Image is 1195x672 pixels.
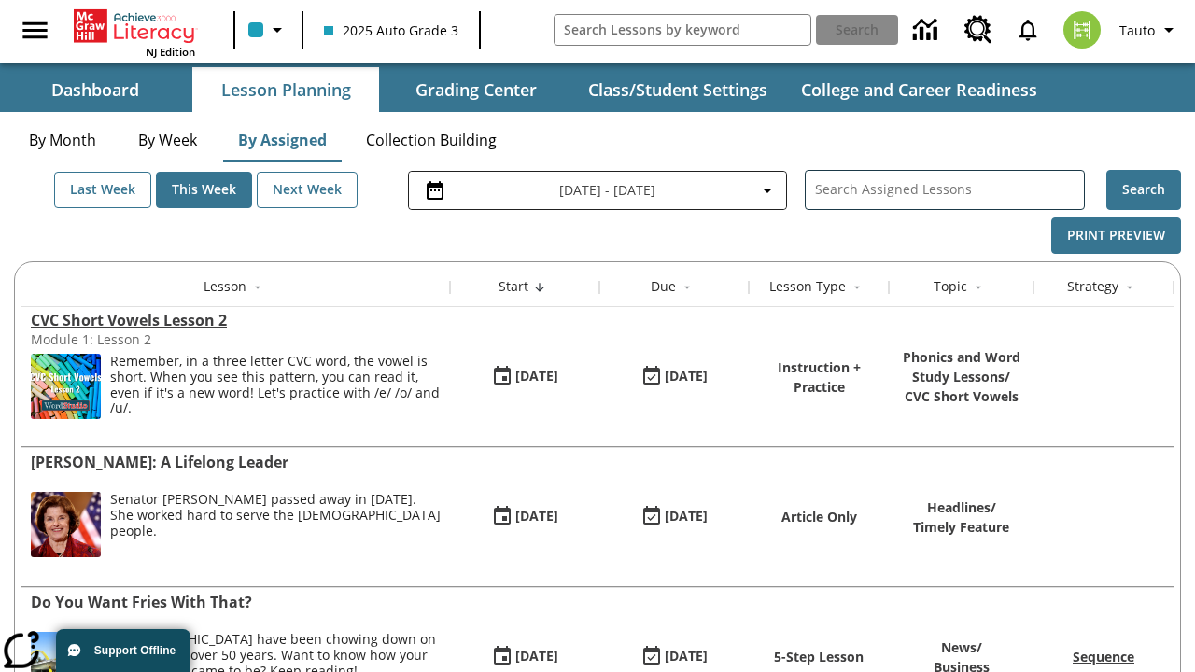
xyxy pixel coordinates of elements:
div: Lesson [204,277,246,296]
button: Class color is light blue. Change class color [241,13,296,47]
button: By Week [120,118,214,162]
div: Do You Want Fries With That? [31,592,441,612]
button: Grading Center [383,67,569,112]
button: 08/27/25: Last day the lesson can be accessed [634,499,714,535]
button: 08/27/25: Last day the lesson can be accessed [634,359,714,395]
p: Timely Feature [913,517,1009,537]
p: Headlines / [913,497,1009,517]
button: Sort [528,276,551,299]
div: CVC Short Vowels Lesson 2 [31,310,441,330]
div: Topic [934,277,967,296]
a: Resource Center, Will open in new tab [953,5,1004,55]
a: CVC Short Vowels Lesson 2, Lessons [31,310,441,330]
button: Sort [676,276,698,299]
a: Sequence [1073,648,1134,665]
a: Dianne Feinstein: A Lifelong Leader, Lessons [31,452,441,472]
button: Profile/Settings [1112,13,1188,47]
div: Remember, in a three letter CVC word, the vowel is short. When you see this pattern, you can read... [110,354,441,419]
button: Search [1106,170,1181,210]
button: College and Career Readiness [786,67,1052,112]
button: By Month [14,118,111,162]
div: Senator Dianne Feinstein passed away in September 2023. She worked hard to serve the American peo... [110,492,441,557]
input: Search Assigned Lessons [815,176,1084,203]
button: Lesson Planning [192,67,379,112]
p: Instruction + Practice [758,357,879,397]
button: Sort [967,276,990,299]
img: avatar image [1063,11,1101,49]
div: [DATE] [515,365,558,388]
div: Module 1: Lesson 2 [31,330,311,348]
div: [DATE] [665,505,708,528]
button: Sort [246,276,269,299]
div: [DATE] [515,645,558,668]
button: 08/27/25: First time the lesson was available [485,359,565,395]
input: search field [555,15,811,45]
div: Strategy [1067,277,1118,296]
span: Tauto [1119,21,1155,40]
p: CVC Short Vowels [898,386,1024,406]
div: Dianne Feinstein: A Lifelong Leader [31,452,441,472]
p: Remember, in a three letter CVC word, the vowel is short. When you see this pattern, you can read... [110,354,441,416]
img: Senator Dianne Feinstein of California smiles with the U.S. flag behind her. [31,492,101,557]
button: Collection Building [351,118,512,162]
a: Data Center [902,5,953,56]
button: Select the date range menu item [416,179,779,202]
span: NJ Edition [146,45,195,59]
a: Notifications [1004,6,1052,54]
span: 2025 Auto Grade 3 [324,21,458,40]
div: Start [499,277,528,296]
p: News / [934,637,990,657]
a: Home [74,7,195,45]
button: Next Week [257,172,358,208]
button: Dashboard [2,67,189,112]
button: Sort [1118,276,1141,299]
p: Article Only [781,507,857,526]
button: This Week [156,172,252,208]
button: 08/27/25: First time the lesson was available [485,499,565,535]
a: Do You Want Fries With That?, Lessons [31,592,441,612]
button: Last Week [54,172,151,208]
button: Print Preview [1051,217,1181,254]
div: [DATE] [665,365,708,388]
button: Class/Student Settings [573,67,782,112]
button: Support Offline [56,629,190,672]
div: [DATE] [665,645,708,668]
div: Due [651,277,676,296]
svg: Collapse Date Range Filter [756,179,779,202]
div: Home [74,6,195,59]
span: Support Offline [94,644,176,657]
div: Lesson Type [769,277,846,296]
img: CVC Short Vowels Lesson 2. [31,354,101,419]
div: [DATE] [515,505,558,528]
button: Open side menu [7,3,63,58]
button: Sort [846,276,868,299]
p: 5-Step Lesson [774,647,864,666]
div: Senator [PERSON_NAME] passed away in [DATE]. She worked hard to serve the [DEMOGRAPHIC_DATA] people. [110,492,441,539]
p: Phonics and Word Study Lessons / [898,347,1024,386]
button: By Assigned [223,118,342,162]
span: [DATE] - [DATE] [559,180,655,200]
button: Select a new avatar [1052,6,1112,54]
